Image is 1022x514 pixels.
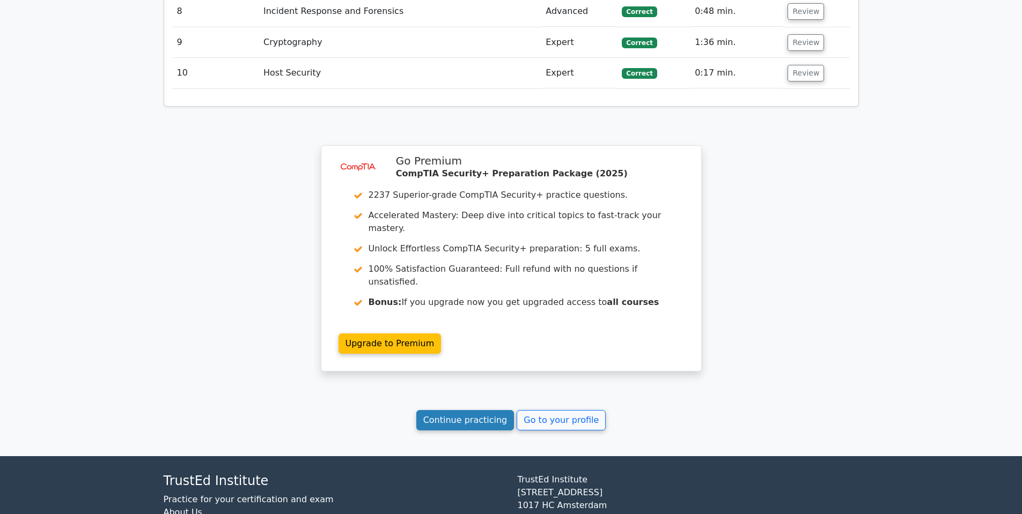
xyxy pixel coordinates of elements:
[517,410,606,430] a: Go to your profile
[339,333,442,354] a: Upgrade to Premium
[622,6,657,17] span: Correct
[541,58,617,88] td: Expert
[259,27,541,58] td: Cryptography
[690,58,783,88] td: 0:17 min.
[622,38,657,48] span: Correct
[788,3,824,20] button: Review
[173,58,259,88] td: 10
[259,58,541,88] td: Host Security
[164,494,334,504] a: Practice for your certification and exam
[788,34,824,51] button: Review
[788,65,824,81] button: Review
[173,27,259,58] td: 9
[622,68,657,79] span: Correct
[416,410,514,430] a: Continue practicing
[541,27,617,58] td: Expert
[690,27,783,58] td: 1:36 min.
[164,473,505,489] h4: TrustEd Institute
